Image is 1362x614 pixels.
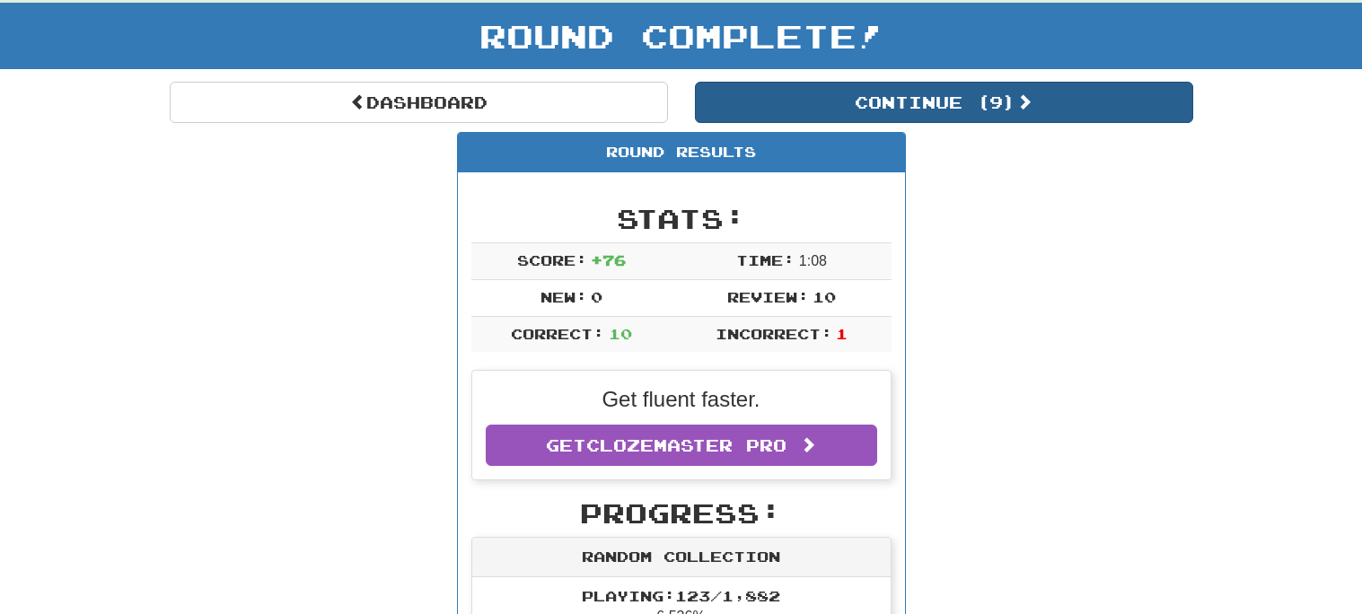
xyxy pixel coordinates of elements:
[486,425,877,466] a: GetClozemaster Pro
[471,498,892,528] h2: Progress:
[540,288,587,305] span: New:
[591,288,602,305] span: 0
[695,82,1193,123] button: Continue (9)
[472,538,891,577] div: Random Collection
[716,325,832,342] span: Incorrect:
[517,251,587,268] span: Score:
[727,288,809,305] span: Review:
[586,435,786,455] span: Clozemaster Pro
[582,587,780,604] span: Playing: 123 / 1,882
[609,325,632,342] span: 10
[736,251,795,268] span: Time:
[471,204,892,233] h2: Stats:
[6,18,1356,54] h1: Round Complete!
[486,384,877,415] p: Get fluent faster.
[511,325,604,342] span: Correct:
[813,288,836,305] span: 10
[458,133,905,172] div: Round Results
[836,325,848,342] span: 1
[591,251,626,268] span: + 76
[170,82,668,123] a: Dashboard
[799,253,827,268] span: 1 : 0 8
